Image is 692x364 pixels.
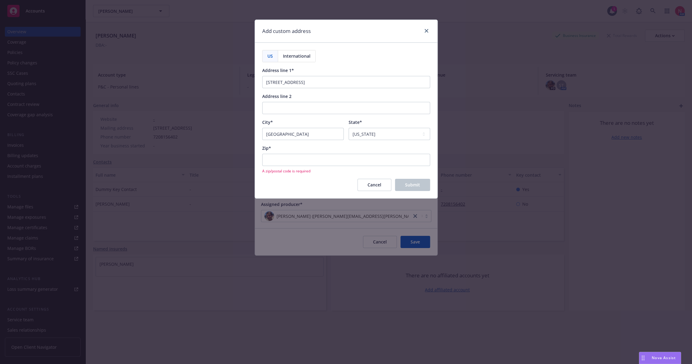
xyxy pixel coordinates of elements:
button: Submit [395,179,430,191]
span: City* [262,119,273,125]
span: Submit [405,182,420,188]
span: Nova Assist [652,355,676,360]
span: Cancel [368,182,381,188]
button: Cancel [357,179,391,191]
span: A zip/postal code is required [262,168,430,174]
span: Address line 1* [262,67,294,73]
span: International [283,53,310,59]
h1: Add custom address [262,27,311,35]
a: close [423,27,430,34]
span: US [267,53,273,59]
span: Address line 2 [262,93,292,99]
div: Drag to move [639,352,647,364]
span: State* [349,119,362,125]
button: Nova Assist [639,352,681,364]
